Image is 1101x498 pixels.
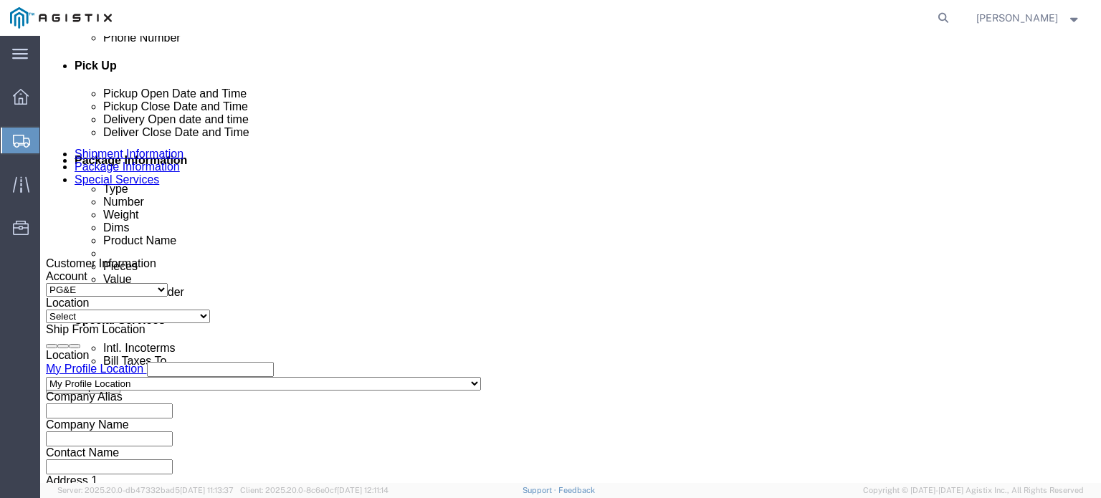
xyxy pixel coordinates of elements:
span: Copyright © [DATE]-[DATE] Agistix Inc., All Rights Reserved [863,484,1084,497]
span: [DATE] 11:13:37 [180,486,234,494]
a: Feedback [558,486,595,494]
a: Support [523,486,558,494]
span: [DATE] 12:11:14 [337,486,389,494]
span: Server: 2025.20.0-db47332bad5 [57,486,234,494]
img: logo [10,7,112,29]
span: Client: 2025.20.0-8c6e0cf [240,486,389,494]
iframe: FS Legacy Container [40,36,1101,483]
span: Rayna Wallace [976,10,1058,26]
button: [PERSON_NAME] [976,9,1082,27]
